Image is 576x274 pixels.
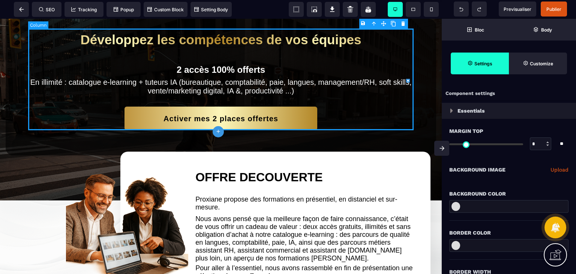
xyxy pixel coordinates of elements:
[541,27,552,33] strong: Body
[114,7,134,12] span: Popup
[442,19,509,41] span: Open Blocks
[449,228,568,237] div: Border Color
[449,126,483,135] span: Margin Top
[449,189,568,198] div: Background Color
[449,165,505,174] p: Background Image
[28,32,414,56] h2: 2 accès 100% offerts
[442,86,576,101] div: Component settings
[195,175,415,194] text: Proxiane propose des formations en présentiel, en distanciel et sur-mesure.
[28,59,414,77] text: En illimité : catalogue e-learning + tuteurs IA (bureautique, comptabilité, paie, langues, manage...
[66,148,189,257] img: b19eb17435fec69ebfd9640db64efc4c_fond_transparent.png
[194,7,228,12] span: Setting Body
[546,6,561,12] span: Publier
[124,88,317,111] button: Activer mes 2 places offertes
[550,165,568,174] a: Upload
[451,53,509,74] span: Settings
[195,245,415,269] div: Pour aller à l’essentiel, nous avons rassemblé en fin de présentation une sélection de nos offres...
[530,61,553,66] strong: Customize
[450,108,453,113] img: loading
[499,2,536,17] span: Preview
[475,27,484,33] strong: Bloc
[195,194,415,245] text: Nous avons pensé que la meilleure façon de faire connaissance, c’était de vous offrir un cadeau d...
[457,106,485,115] p: Essentials
[289,2,304,17] span: View components
[71,7,97,12] span: Tracking
[28,10,414,32] h1: Développez les compétences de vos équipes
[504,6,531,12] span: Previsualiser
[474,61,492,66] strong: Settings
[39,7,55,12] span: SEO
[509,19,576,41] span: Open Layer Manager
[509,53,567,74] span: Open Style Manager
[307,2,322,17] span: Screenshot
[147,7,184,12] span: Custom Block
[195,148,415,169] h2: OFFRE DECOUVERTE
